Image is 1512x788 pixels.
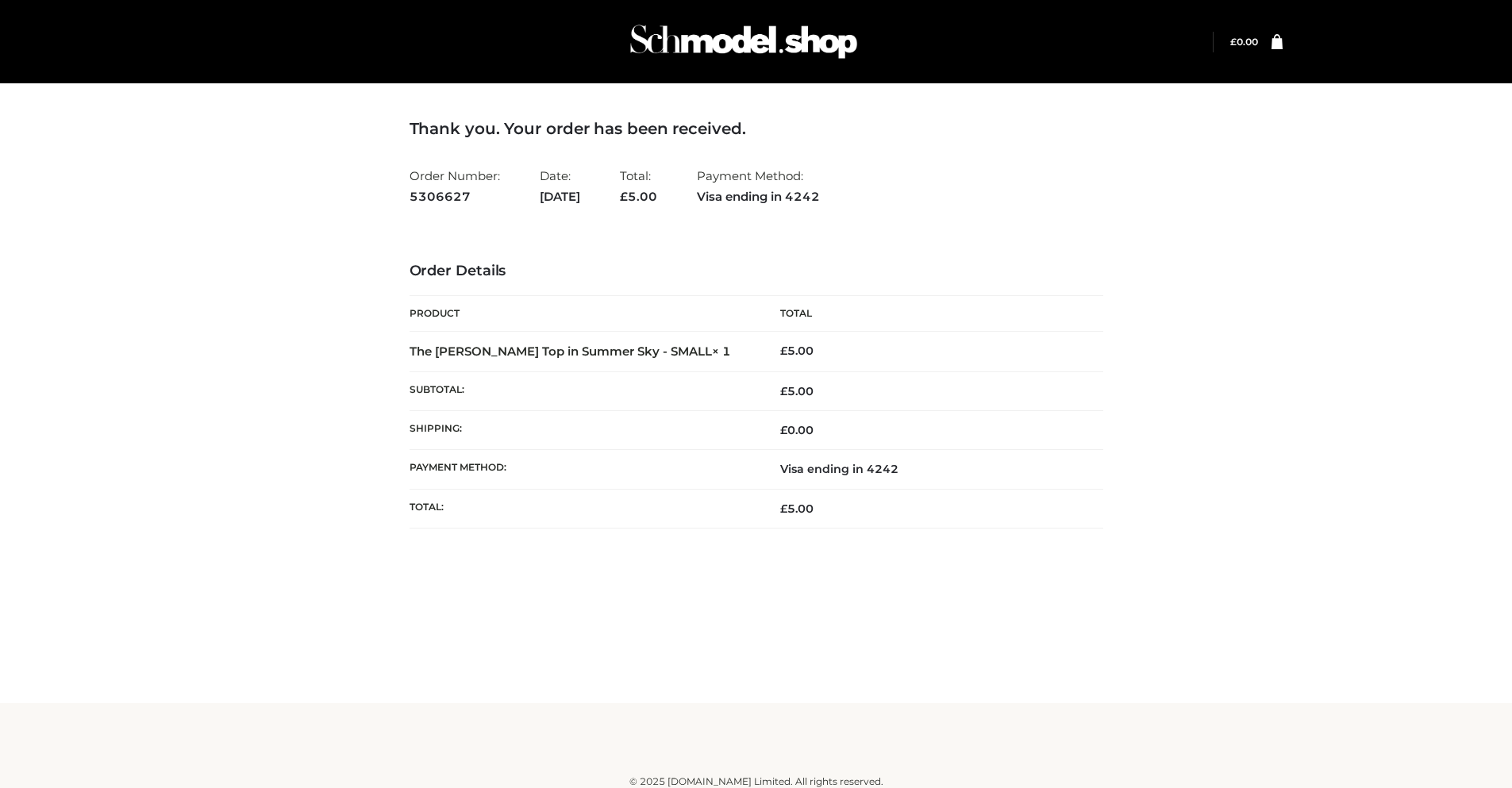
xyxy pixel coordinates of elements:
[410,344,731,359] strong: The [PERSON_NAME] Top in Summer Sky - SMALL
[1230,36,1258,48] bdi: 0.00
[620,162,657,210] li: Total:
[1230,36,1237,48] span: £
[780,384,787,398] span: £
[1230,36,1258,48] a: £0.00
[780,344,787,358] span: £
[780,423,787,437] span: £
[540,162,580,210] li: Date:
[780,384,814,398] span: 5.00
[410,263,1103,280] h3: Order Details
[620,189,628,204] span: £
[410,489,756,528] th: Total:
[780,502,787,516] span: £
[410,296,756,332] th: Product
[410,450,756,489] th: Payment method:
[410,371,756,410] th: Subtotal:
[780,502,814,516] span: 5.00
[620,189,657,204] span: 5.00
[756,450,1103,489] td: Visa ending in 4242
[540,186,580,207] strong: [DATE]
[780,344,814,358] bdi: 5.00
[697,162,820,210] li: Payment Method:
[697,186,820,207] strong: Visa ending in 4242
[410,162,500,210] li: Order Number:
[625,10,863,73] img: Schmodel Admin 964
[780,423,814,437] bdi: 0.00
[410,186,500,207] strong: 5306627
[712,344,731,359] strong: × 1
[756,296,1103,332] th: Total
[410,411,756,450] th: Shipping:
[410,119,1103,138] h3: Thank you. Your order has been received.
